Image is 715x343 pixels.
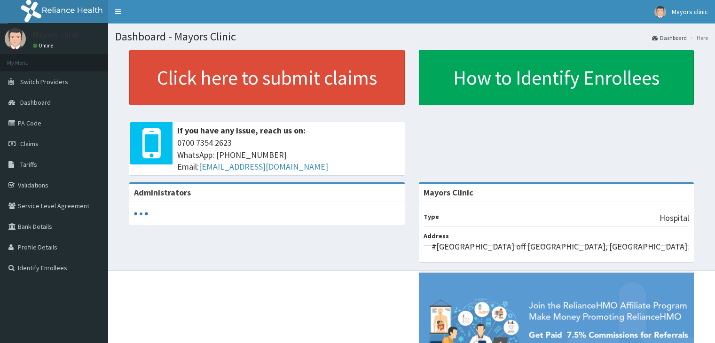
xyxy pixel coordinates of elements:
span: Dashboard [20,98,51,107]
li: Here [688,34,708,42]
strong: Mayors Clinic [424,187,473,198]
span: Claims [20,140,39,148]
p: #[GEOGRAPHIC_DATA] off [GEOGRAPHIC_DATA], [GEOGRAPHIC_DATA]. [432,241,689,253]
span: Mayors clinic [672,8,708,16]
span: 0700 7354 2623 WhatsApp: [PHONE_NUMBER] Email: [177,137,400,173]
h1: Dashboard - Mayors Clinic [115,31,708,43]
a: Online [33,42,55,49]
b: Administrators [134,187,191,198]
a: [EMAIL_ADDRESS][DOMAIN_NAME] [199,161,328,172]
p: Mayors clinic [33,31,79,39]
img: User Image [654,6,666,18]
svg: audio-loading [134,207,148,221]
a: Click here to submit claims [129,50,405,105]
a: How to Identify Enrollees [419,50,694,105]
p: Hospital [660,212,689,224]
b: If you have any issue, reach us on: [177,125,306,136]
img: User Image [5,28,26,49]
b: Type [424,212,439,221]
b: Address [424,232,449,240]
span: Tariffs [20,160,37,169]
span: Switch Providers [20,78,68,86]
a: Dashboard [652,34,687,42]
